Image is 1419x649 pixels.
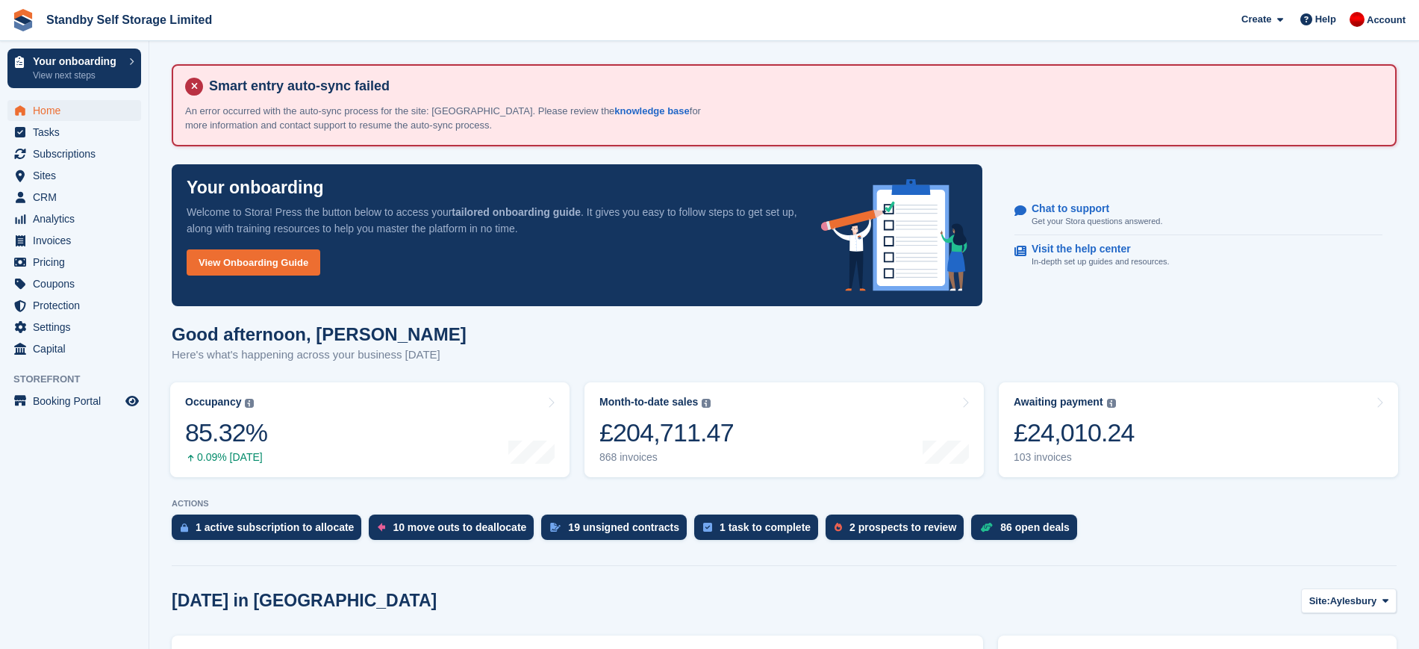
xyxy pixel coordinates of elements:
p: An error occurred with the auto-sync process for the site: [GEOGRAPHIC_DATA]. Please review the f... [185,104,708,133]
span: Settings [33,317,122,338]
div: 2 prospects to review [849,521,956,533]
span: Help [1315,12,1336,27]
img: deal-1b604bf984904fb50ccaf53a9ad4b4a5d6e5aea283cecdc64d6e3604feb123c2.svg [980,522,993,532]
img: active_subscription_to_allocate_icon-d502201f5373d7db506a760aba3b589e785aa758c864c3986d89f69b8ff3... [181,523,188,532]
span: Storefront [13,372,149,387]
div: 1 active subscription to allocate [196,521,354,533]
a: menu [7,273,141,294]
a: Month-to-date sales £204,711.47 868 invoices [584,382,984,477]
div: £204,711.47 [599,417,734,448]
div: 868 invoices [599,451,734,464]
span: Tasks [33,122,122,143]
span: Site: [1309,594,1330,609]
p: Welcome to Stora! Press the button below to access your . It gives you easy to follow steps to ge... [187,204,797,237]
img: move_outs_to_deallocate_icon-f764333ba52eb49d3ac5e1228854f67142a1ed5810a6f6cc68b1a99e826820c5.svg [378,523,385,532]
h2: [DATE] in [GEOGRAPHIC_DATA] [172,591,437,611]
a: View Onboarding Guide [187,249,320,276]
a: menu [7,252,141,273]
img: stora-icon-8386f47178a22dfd0bd8f6a31ec36ba5ce8667c1dd55bd0f319d3a0aa187defe.svg [12,9,34,31]
div: 103 invoices [1014,451,1135,464]
img: onboarding-info-6c161a55d2c0e0a8cae90662b2fe09162a5109e8cc188191df67fb4f79e88e88.svg [821,179,967,291]
a: 10 move outs to deallocate [369,515,541,547]
p: Your onboarding [187,179,324,196]
a: Awaiting payment £24,010.24 103 invoices [999,382,1398,477]
div: 86 open deals [1000,521,1070,533]
div: 85.32% [185,417,267,448]
div: £24,010.24 [1014,417,1135,448]
a: menu [7,391,141,412]
h4: Smart entry auto-sync failed [203,78,1383,95]
p: In-depth set up guides and resources. [1032,255,1170,268]
div: Awaiting payment [1014,396,1103,409]
span: Sites [33,165,122,186]
span: Aylesbury [1330,594,1376,609]
span: Account [1367,13,1406,28]
a: 1 task to complete [694,515,826,547]
img: Aaron Winter [1350,12,1365,27]
a: Preview store [123,392,141,410]
span: Home [33,100,122,121]
span: Capital [33,338,122,359]
span: CRM [33,187,122,208]
a: 19 unsigned contracts [541,515,694,547]
a: 86 open deals [971,515,1085,547]
a: menu [7,143,141,164]
a: menu [7,165,141,186]
img: icon-info-grey-7440780725fd019a000dd9b08b2336e03edf1995a4989e88bcd33f0948082b44.svg [702,399,711,408]
span: Analytics [33,208,122,229]
a: Visit the help center In-depth set up guides and resources. [1014,235,1382,276]
a: menu [7,295,141,316]
a: 2 prospects to review [826,515,971,547]
span: Invoices [33,230,122,251]
span: Booking Portal [33,391,122,412]
p: Chat to support [1032,202,1150,215]
div: Occupancy [185,396,241,409]
a: menu [7,100,141,121]
span: Create [1241,12,1271,27]
strong: tailored onboarding guide [452,206,581,218]
p: Get your Stora questions answered. [1032,215,1162,228]
p: Here's what's happening across your business [DATE] [172,347,467,364]
a: menu [7,187,141,208]
a: menu [7,208,141,229]
a: Standby Self Storage Limited [40,7,218,32]
img: icon-info-grey-7440780725fd019a000dd9b08b2336e03edf1995a4989e88bcd33f0948082b44.svg [245,399,254,408]
div: 19 unsigned contracts [568,521,679,533]
p: Visit the help center [1032,243,1158,255]
span: Coupons [33,273,122,294]
div: 0.09% [DATE] [185,451,267,464]
a: menu [7,122,141,143]
a: 1 active subscription to allocate [172,515,369,547]
span: Protection [33,295,122,316]
h1: Good afternoon, [PERSON_NAME] [172,324,467,344]
img: contract_signature_icon-13c848040528278c33f63329250d36e43548de30e8caae1d1a13099fd9432cc5.svg [550,523,561,532]
p: Your onboarding [33,56,122,66]
a: Your onboarding View next steps [7,49,141,88]
a: Chat to support Get your Stora questions answered. [1014,195,1382,236]
img: task-75834270c22a3079a89374b754ae025e5fb1db73e45f91037f5363f120a921f8.svg [703,523,712,532]
a: menu [7,317,141,338]
img: prospect-51fa495bee0391a8d652442698ab0144808aea92771e9ea1ae160a38d050c398.svg [835,523,842,532]
div: 10 move outs to deallocate [393,521,526,533]
span: Subscriptions [33,143,122,164]
a: menu [7,230,141,251]
span: Pricing [33,252,122,273]
button: Site: Aylesbury [1301,589,1397,613]
a: knowledge base [614,105,689,117]
p: View next steps [33,69,122,82]
a: Occupancy 85.32% 0.09% [DATE] [170,382,570,477]
a: menu [7,338,141,359]
div: Month-to-date sales [599,396,698,409]
div: 1 task to complete [720,521,811,533]
p: ACTIONS [172,499,1397,509]
img: icon-info-grey-7440780725fd019a000dd9b08b2336e03edf1995a4989e88bcd33f0948082b44.svg [1107,399,1116,408]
